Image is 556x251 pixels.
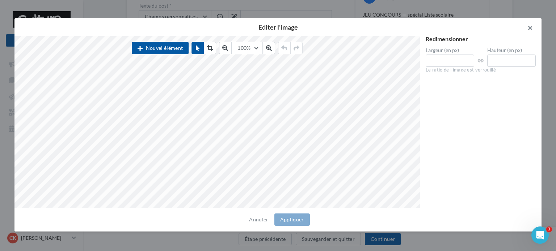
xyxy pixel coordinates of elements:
[546,226,552,232] span: 1
[274,213,310,226] button: Appliquer
[231,42,262,54] button: 100%
[246,215,271,224] button: Annuler
[26,24,530,30] h2: Editer l'image
[426,36,536,42] div: Redimensionner
[132,42,189,54] button: Nouvel élément
[487,48,536,53] label: Hauteur (en px)
[426,67,536,73] div: Le ratio de l'image est verrouillé
[426,48,474,53] label: Largeur (en px)
[531,226,549,244] iframe: Intercom live chat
